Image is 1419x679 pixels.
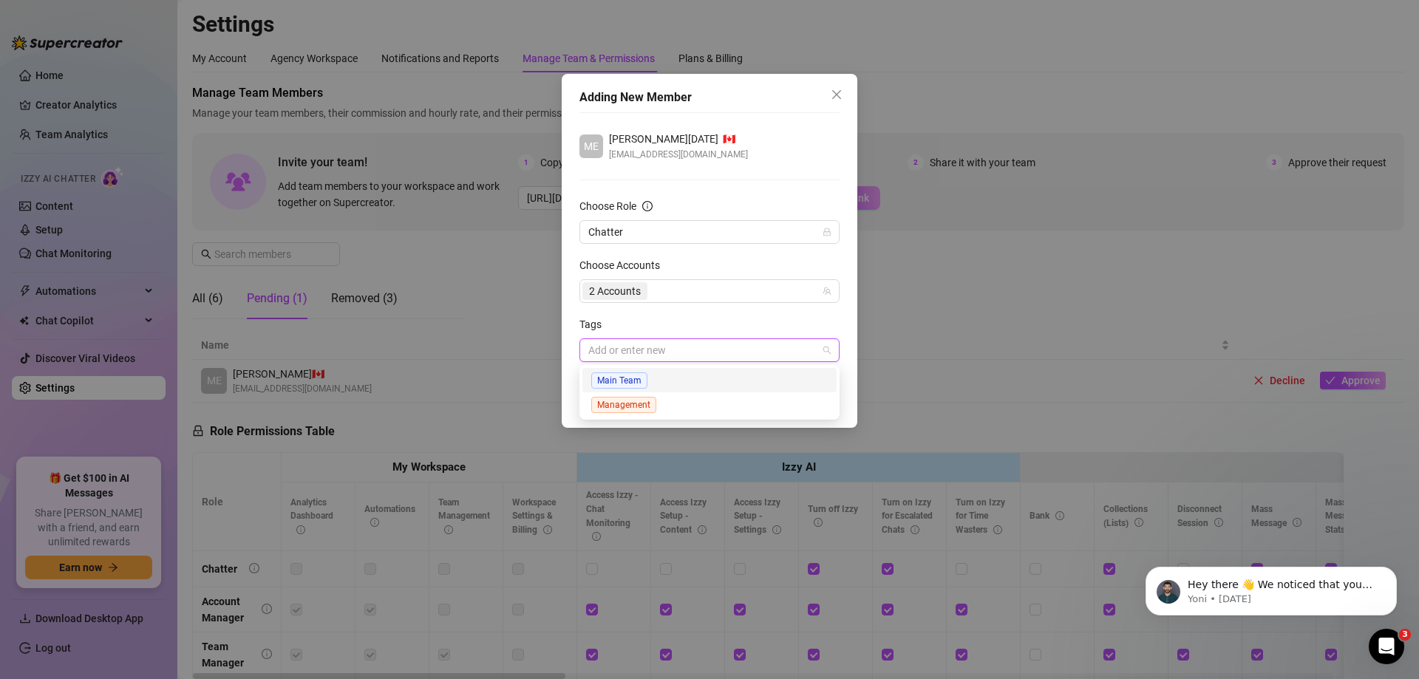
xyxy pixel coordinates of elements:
[1399,629,1411,641] span: 3
[579,89,840,106] div: Adding New Member
[579,198,636,214] div: Choose Role
[642,201,653,211] span: info-circle
[588,221,831,243] span: Chatter
[579,257,670,273] label: Choose Accounts
[582,368,837,392] div: Main Team
[589,283,641,299] span: 2 Accounts
[64,43,255,202] span: Hey there 👋 We noticed that you have a few Bump Messages with media but no price, meaning they wi...
[584,138,599,154] span: ME
[1369,629,1404,664] iframe: Intercom live chat
[609,131,748,147] div: 🇨🇦
[831,89,843,100] span: close
[825,83,848,106] button: Close
[591,397,656,413] span: Management
[582,392,837,417] div: Management
[609,131,718,147] span: [PERSON_NAME][DATE]
[823,287,831,296] span: team
[579,316,611,332] label: Tags
[1123,536,1419,639] iframe: Intercom notifications message
[825,89,848,100] span: Close
[64,57,255,70] p: Message from Yoni, sent 2w ago
[609,147,748,162] span: [EMAIL_ADDRESS][DOMAIN_NAME]
[591,372,647,389] span: Main Team
[823,228,831,236] span: lock
[582,282,647,300] span: 2 Accounts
